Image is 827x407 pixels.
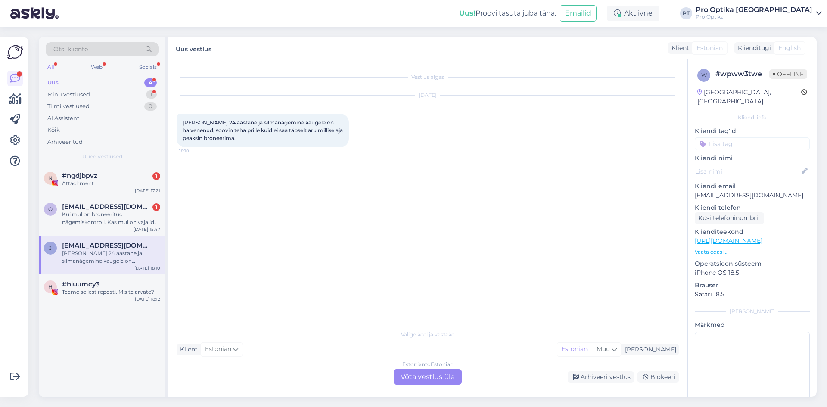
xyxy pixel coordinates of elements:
a: [URL][DOMAIN_NAME] [695,237,762,245]
div: 1 [146,90,157,99]
b: Uus! [459,9,476,17]
label: Uus vestlus [176,42,211,54]
p: Kliendi nimi [695,154,810,163]
div: 1 [152,172,160,180]
div: 1 [152,203,160,211]
span: [PERSON_NAME] 24 aastane ja silmanägemine kaugele on halvenenud, soovin teha prille kuid ei saa t... [183,119,344,141]
span: Estonian [696,43,723,53]
a: Pro Optika [GEOGRAPHIC_DATA]Pro Optika [696,6,822,20]
span: j [49,245,52,251]
span: o [48,206,53,212]
div: [DATE] 17:21 [135,187,160,194]
p: Safari 18.5 [695,290,810,299]
div: Web [89,62,104,73]
span: Otsi kliente [53,45,88,54]
div: # wpww3twe [715,69,769,79]
span: ostrakanette@gmail.com [62,203,152,211]
div: AI Assistent [47,114,79,123]
div: Estonian [557,343,592,356]
div: 0 [144,102,157,111]
p: Märkmed [695,320,810,329]
div: Uus [47,78,59,87]
div: Kui mul on broneeritud nägemiskontroll. Kas mul on vaja id kaarti [PERSON_NAME]? [62,211,160,226]
div: [DATE] 18:10 [134,265,160,271]
span: #ngdjbpvz [62,172,97,180]
div: [PERSON_NAME] [622,345,676,354]
div: Vestlus algas [177,73,679,81]
span: Estonian [205,345,231,354]
span: #hiuumcy3 [62,280,100,288]
p: Kliendi telefon [695,203,810,212]
span: jansedrik5@gmail.com [62,242,152,249]
div: Küsi telefoninumbrit [695,212,764,224]
span: Uued vestlused [82,153,122,161]
p: Vaata edasi ... [695,248,810,256]
div: All [46,62,56,73]
input: Lisa tag [695,137,810,150]
div: Teeme sellest reposti. Mis te arvate? [62,288,160,296]
span: h [48,283,53,290]
div: [DATE] 18:12 [135,296,160,302]
div: Arhiveeri vestlus [568,371,634,383]
div: Klient [668,43,689,53]
span: 18:10 [179,148,211,154]
div: Pro Optika [GEOGRAPHIC_DATA] [696,6,812,13]
div: [DATE] 15:47 [134,226,160,233]
div: Valige keel ja vastake [177,331,679,339]
div: Võta vestlus üle [394,369,462,385]
div: Attachment [62,180,160,187]
input: Lisa nimi [695,167,800,176]
span: English [778,43,801,53]
div: Minu vestlused [47,90,90,99]
p: iPhone OS 18.5 [695,268,810,277]
p: Kliendi email [695,182,810,191]
div: Socials [137,62,159,73]
span: Offline [769,69,807,79]
div: [PERSON_NAME] [695,308,810,315]
div: Estonian to Estonian [402,360,454,368]
div: Klient [177,345,198,354]
div: 4 [144,78,157,87]
p: Brauser [695,281,810,290]
div: Tiimi vestlused [47,102,90,111]
p: Kliendi tag'id [695,127,810,136]
span: Muu [597,345,610,353]
span: n [48,175,53,181]
div: Pro Optika [696,13,812,20]
div: Klienditugi [734,43,771,53]
p: Klienditeekond [695,227,810,236]
div: Arhiveeritud [47,138,83,146]
button: Emailid [560,5,597,22]
div: [PERSON_NAME] 24 aastane ja silmanägemine kaugele on halvenenud, soovin teha prille kuid ei saa t... [62,249,160,265]
div: Proovi tasuta juba täna: [459,8,556,19]
div: Kliendi info [695,114,810,121]
p: Operatsioonisüsteem [695,259,810,268]
div: [DATE] [177,91,679,99]
div: Kõik [47,126,60,134]
img: Askly Logo [7,44,23,60]
div: PT [680,7,692,19]
div: [GEOGRAPHIC_DATA], [GEOGRAPHIC_DATA] [697,88,801,106]
div: Blokeeri [637,371,679,383]
p: [EMAIL_ADDRESS][DOMAIN_NAME] [695,191,810,200]
span: w [701,72,707,78]
div: Aktiivne [607,6,659,21]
